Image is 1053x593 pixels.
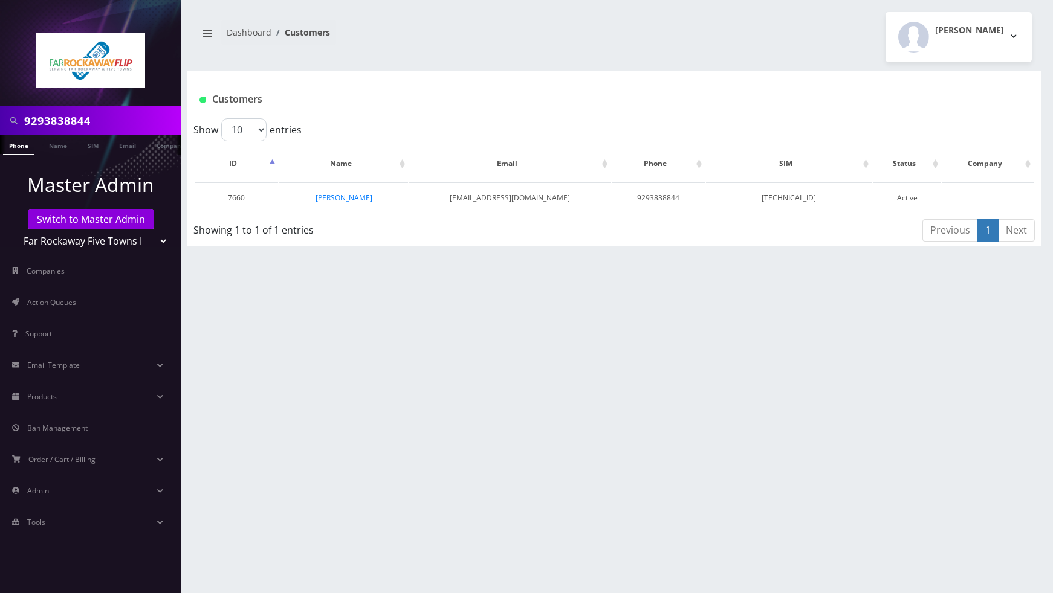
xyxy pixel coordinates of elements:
[28,454,96,464] span: Order / Cart / Billing
[706,182,872,213] td: [TECHNICAL_ID]
[43,135,73,154] a: Name
[873,182,941,213] td: Active
[612,182,705,213] td: 9293838844
[886,12,1032,62] button: [PERSON_NAME]
[279,146,409,181] th: Name: activate to sort column ascending
[27,297,76,307] span: Action Queues
[942,146,1034,181] th: Company: activate to sort column ascending
[27,423,88,433] span: Ban Management
[113,135,142,154] a: Email
[27,391,57,402] span: Products
[977,219,999,242] a: 1
[873,146,941,181] th: Status: activate to sort column ascending
[36,33,145,88] img: Far Rockaway Five Towns Flip
[612,146,705,181] th: Phone: activate to sort column ascending
[409,182,610,213] td: [EMAIL_ADDRESS][DOMAIN_NAME]
[193,218,535,237] div: Showing 1 to 1 of 1 entries
[195,146,278,181] th: ID: activate to sort column descending
[193,118,302,141] label: Show entries
[409,146,610,181] th: Email: activate to sort column ascending
[27,360,80,370] span: Email Template
[27,517,45,527] span: Tools
[25,329,52,339] span: Support
[27,266,65,276] span: Companies
[24,109,178,132] input: Search in Company
[3,135,34,155] a: Phone
[706,146,872,181] th: SIM: activate to sort column ascending
[82,135,105,154] a: SIM
[28,209,154,229] a: Switch to Master Admin
[151,135,191,154] a: Company
[199,94,887,105] h1: Customers
[316,193,372,203] a: [PERSON_NAME]
[196,20,605,54] nav: breadcrumb
[227,27,271,38] a: Dashboard
[27,486,49,496] span: Admin
[195,182,278,213] td: 7660
[221,118,267,141] select: Showentries
[935,25,1004,36] h2: [PERSON_NAME]
[922,219,978,242] a: Previous
[998,219,1035,242] a: Next
[271,26,330,39] li: Customers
